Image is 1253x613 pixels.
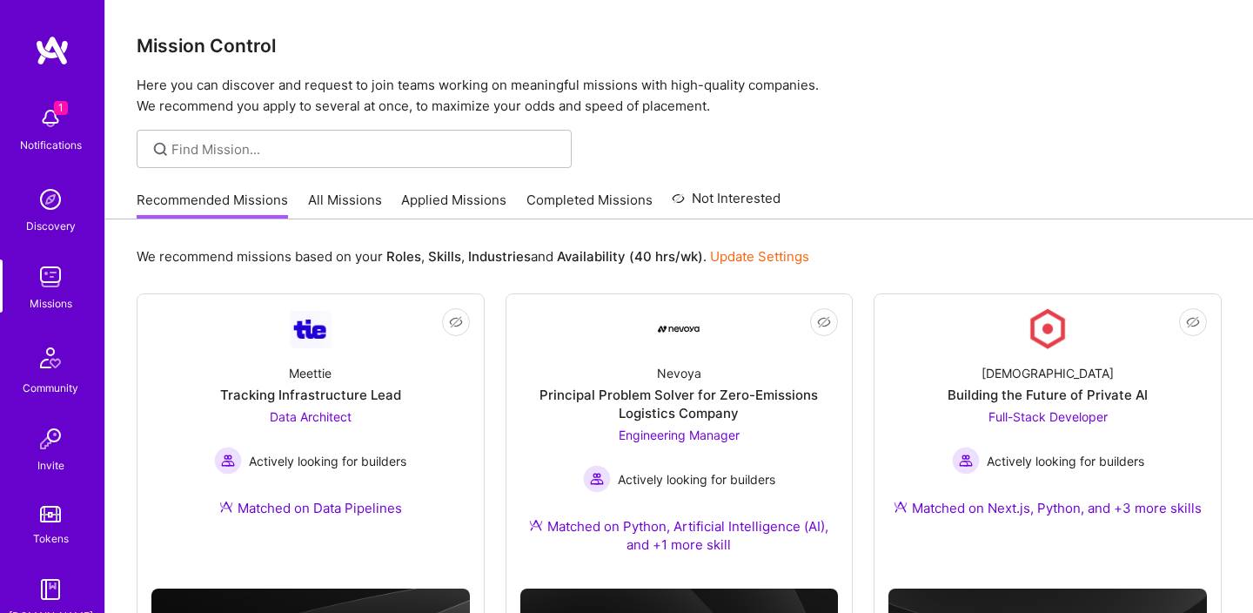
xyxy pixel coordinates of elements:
[520,386,839,422] div: Principal Problem Solver for Zero-Emissions Logistics Company
[468,248,531,265] b: Industries
[658,326,700,333] img: Company Logo
[219,499,402,517] div: Matched on Data Pipelines
[151,139,171,159] i: icon SearchGrey
[428,248,461,265] b: Skills
[710,248,809,265] a: Update Settings
[948,386,1148,404] div: Building the Future of Private AI
[270,409,352,424] span: Data Architect
[529,518,543,532] img: Ateam Purple Icon
[171,140,559,158] input: Find Mission...
[894,500,908,514] img: Ateam Purple Icon
[54,101,68,115] span: 1
[33,182,68,217] img: discovery
[33,259,68,294] img: teamwork
[289,364,332,382] div: Meettie
[33,421,68,456] img: Invite
[151,308,470,538] a: Company LogoMeettieTracking Infrastructure LeadData Architect Actively looking for buildersActive...
[449,315,463,329] i: icon EyeClosed
[657,364,701,382] div: Nevoya
[137,191,288,219] a: Recommended Missions
[30,294,72,313] div: Missions
[33,529,69,548] div: Tokens
[672,188,781,219] a: Not Interested
[583,465,611,493] img: Actively looking for builders
[952,447,980,475] img: Actively looking for builders
[30,337,71,379] img: Community
[249,452,406,470] span: Actively looking for builders
[988,409,1108,424] span: Full-Stack Developer
[35,35,70,66] img: logo
[618,470,775,488] span: Actively looking for builders
[137,75,1222,117] p: Here you can discover and request to join teams working on meaningful missions with high-quality ...
[817,315,831,329] i: icon EyeClosed
[290,311,332,348] img: Company Logo
[557,248,703,265] b: Availability (40 hrs/wk)
[1027,308,1069,350] img: Company Logo
[137,35,1222,57] h3: Mission Control
[20,136,82,154] div: Notifications
[220,386,401,404] div: Tracking Infrastructure Lead
[137,247,809,266] p: We recommend missions based on your , , and .
[1186,315,1200,329] i: icon EyeClosed
[401,191,506,219] a: Applied Missions
[894,499,1202,517] div: Matched on Next.js, Python, and +3 more skills
[526,191,653,219] a: Completed Missions
[40,506,61,522] img: tokens
[888,308,1207,538] a: Company Logo[DEMOGRAPHIC_DATA]Building the Future of Private AIFull-Stack Developer Actively look...
[308,191,382,219] a: All Missions
[219,500,233,514] img: Ateam Purple Icon
[619,428,740,442] span: Engineering Manager
[520,517,839,554] div: Matched on Python, Artificial Intelligence (AI), and +1 more skill
[26,217,76,235] div: Discovery
[33,101,68,136] img: bell
[33,572,68,607] img: guide book
[386,248,421,265] b: Roles
[982,364,1114,382] div: [DEMOGRAPHIC_DATA]
[214,447,242,475] img: Actively looking for builders
[520,308,839,575] a: Company LogoNevoyaPrincipal Problem Solver for Zero-Emissions Logistics CompanyEngineering Manage...
[987,452,1144,470] span: Actively looking for builders
[23,379,78,397] div: Community
[37,456,64,475] div: Invite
